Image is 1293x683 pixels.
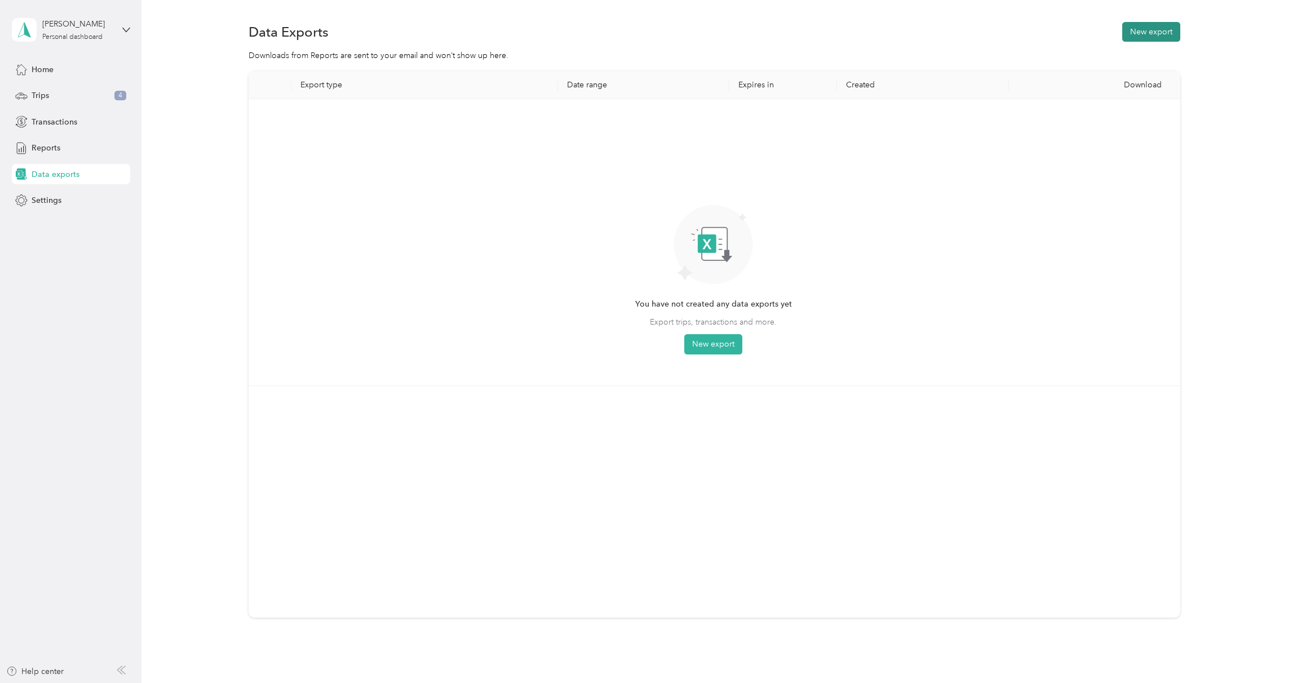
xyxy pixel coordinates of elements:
iframe: Everlance-gr Chat Button Frame [1230,620,1293,683]
span: You have not created any data exports yet [635,298,792,311]
span: Trips [32,90,49,101]
span: 4 [114,91,126,101]
th: Export type [291,71,557,99]
th: Expires in [729,71,836,99]
h1: Data Exports [249,26,329,38]
span: Data exports [32,168,79,180]
span: Export trips, transactions and more. [650,316,777,328]
div: [PERSON_NAME] [42,18,113,30]
span: Reports [32,142,60,154]
div: Downloads from Reports are sent to your email and won’t show up here. [249,50,1180,61]
th: Date range [558,71,730,99]
span: Settings [32,194,61,206]
button: New export [1122,22,1180,42]
span: Transactions [32,116,77,128]
button: Help center [6,666,64,677]
span: Home [32,64,54,76]
div: Download [1018,80,1172,90]
th: Created [837,71,1009,99]
div: Personal dashboard [42,34,103,41]
button: New export [684,334,742,354]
